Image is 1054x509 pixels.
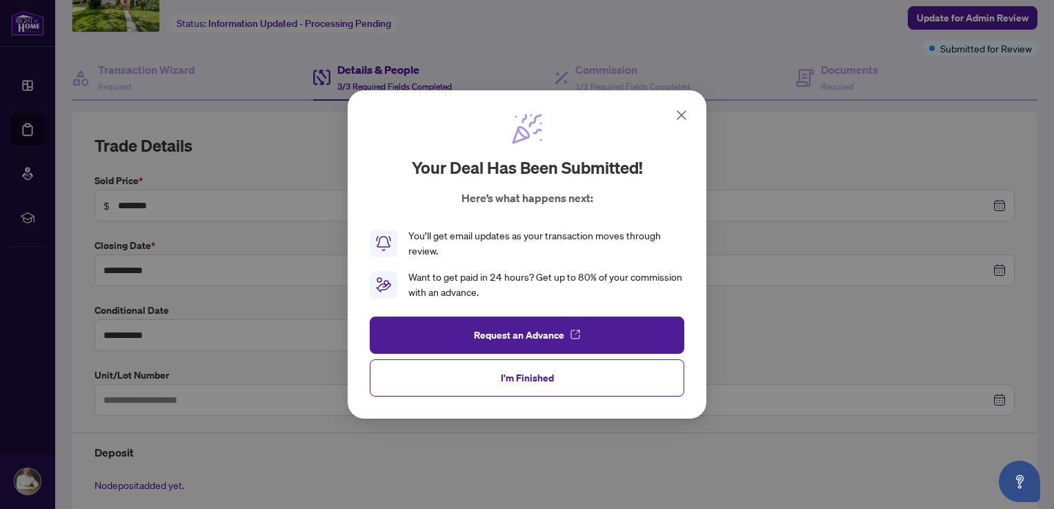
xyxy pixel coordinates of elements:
[412,157,643,179] h2: Your deal has been submitted!
[474,324,564,346] span: Request an Advance
[999,461,1040,502] button: Open asap
[501,367,554,389] span: I'm Finished
[370,359,684,397] button: I'm Finished
[370,317,684,354] button: Request an Advance
[461,190,593,206] p: Here’s what happens next:
[408,228,684,259] div: You’ll get email updates as your transaction moves through review.
[408,270,684,300] div: Want to get paid in 24 hours? Get up to 80% of your commission with an advance.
